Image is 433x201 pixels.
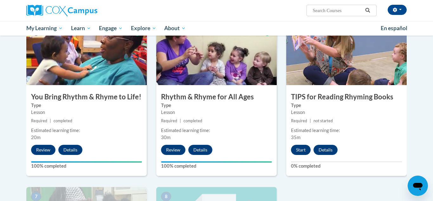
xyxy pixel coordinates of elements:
[131,24,156,32] span: Explore
[291,127,402,134] div: Estimated learning time:
[161,135,171,140] span: 30m
[381,25,407,31] span: En español
[26,92,147,102] h3: You Bring Rhythm & Rhyme to Life!
[71,24,91,32] span: Learn
[363,7,372,14] button: Search
[286,22,407,85] img: Course Image
[31,135,41,140] span: 20m
[164,24,186,32] span: About
[67,21,95,36] a: Learn
[161,118,177,123] span: Required
[184,118,202,123] span: completed
[291,135,301,140] span: 35m
[313,118,333,123] span: not started
[31,118,47,123] span: Required
[161,127,272,134] div: Estimated learning time:
[291,145,311,155] button: Start
[31,163,142,170] label: 100% completed
[388,5,407,15] button: Account Settings
[291,109,402,116] div: Lesson
[31,102,142,109] label: Type
[50,118,51,123] span: |
[31,161,142,163] div: Your progress
[58,145,82,155] button: Details
[31,145,55,155] button: Review
[17,21,416,36] div: Main menu
[286,92,407,102] h3: TIPS for Reading Rhyming Books
[26,5,147,16] a: Cox Campus
[161,161,272,163] div: Your progress
[26,22,147,85] img: Course Image
[31,127,142,134] div: Estimated learning time:
[31,109,142,116] div: Lesson
[95,21,127,36] a: Engage
[156,92,277,102] h3: Rhythm & Rhyme for All Ages
[161,145,185,155] button: Review
[161,102,272,109] label: Type
[161,163,272,170] label: 100% completed
[313,145,338,155] button: Details
[22,21,67,36] a: My Learning
[54,118,72,123] span: completed
[26,24,63,32] span: My Learning
[161,109,272,116] div: Lesson
[160,21,190,36] a: About
[99,24,123,32] span: Engage
[180,118,181,123] span: |
[377,22,411,35] a: En español
[127,21,160,36] a: Explore
[26,5,97,16] img: Cox Campus
[408,176,428,196] iframe: Button to launch messaging window
[291,163,402,170] label: 0% completed
[291,102,402,109] label: Type
[310,118,311,123] span: |
[312,7,363,14] input: Search Courses
[291,118,307,123] span: Required
[156,22,277,85] img: Course Image
[188,145,212,155] button: Details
